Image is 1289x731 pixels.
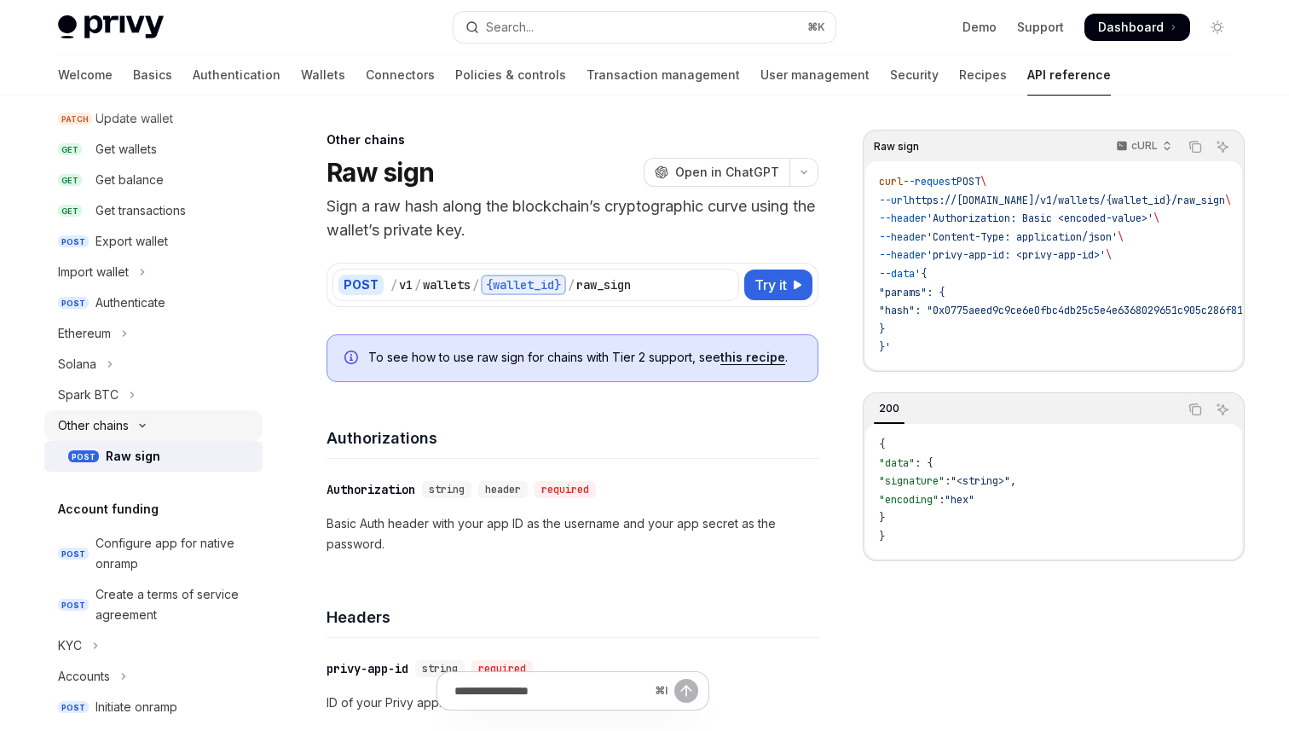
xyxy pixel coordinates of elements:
[58,262,129,282] div: Import wallet
[58,205,82,218] span: GET
[568,276,575,293] div: /
[327,606,818,629] h4: Headers
[390,276,397,293] div: /
[927,230,1118,244] span: 'Content-Type: application/json'
[133,55,172,96] a: Basics
[1153,212,1159,225] span: \
[1184,136,1206,158] button: Copy the contents from the code block
[58,635,82,656] div: KYC
[327,513,818,554] p: Basic Auth header with your app ID as the username and your app secret as the password.
[44,410,263,441] button: Toggle Other chains section
[95,293,165,313] div: Authenticate
[58,548,89,560] span: POST
[58,701,89,714] span: POST
[58,599,89,612] span: POST
[1118,230,1124,244] span: \
[68,450,99,463] span: POST
[945,474,951,488] span: :
[927,212,1153,225] span: 'Authorization: Basic <encoded-value>'
[879,511,885,525] span: }
[879,322,885,336] span: }
[644,158,789,187] button: Open in ChatGPT
[44,579,263,630] a: POSTCreate a terms of service agreement
[44,165,263,195] a: GETGet balance
[58,323,111,344] div: Ethereum
[429,483,465,496] span: string
[744,270,812,300] button: Try it
[44,287,263,318] a: POSTAuthenticate
[455,55,566,96] a: Policies & controls
[879,194,909,207] span: --url
[879,248,927,262] span: --header
[1211,398,1234,421] button: Ask AI
[454,672,648,710] input: Ask a question...
[1107,132,1179,161] button: cURL
[879,175,903,189] span: curl
[327,481,415,498] div: Authorization
[980,175,986,189] span: \
[95,231,168,252] div: Export wallet
[481,275,566,295] div: {wallet_id}
[44,349,263,380] button: Toggle Solana section
[95,139,157,160] div: Get wallets
[674,679,698,703] button: Send message
[754,275,787,295] span: Try it
[58,15,164,39] img: light logo
[327,426,818,450] h4: Authorizations
[576,276,631,293] div: raw_sign
[327,157,434,188] h1: Raw sign
[903,175,957,189] span: --request
[879,474,945,488] span: "signature"
[587,55,740,96] a: Transaction management
[959,55,1007,96] a: Recipes
[879,340,891,354] span: }'
[675,164,779,181] span: Open in ChatGPT
[1211,136,1234,158] button: Ask AI
[807,20,825,34] span: ⌘ K
[368,349,801,366] span: To see how to use raw sign for chains with Tier 2 support, see .
[327,194,818,242] p: Sign a raw hash along the blockchain’s cryptographic curve using the wallet’s private key.
[1204,14,1231,41] button: Toggle dark mode
[58,55,113,96] a: Welcome
[327,660,408,677] div: privy-app-id
[95,584,252,625] div: Create a terms of service agreement
[879,212,927,225] span: --header
[414,276,421,293] div: /
[909,194,1225,207] span: https://[DOMAIN_NAME]/v1/wallets/{wallet_id}/raw_sign
[44,380,263,410] button: Toggle Spark BTC section
[58,499,159,519] h5: Account funding
[927,248,1106,262] span: 'privy-app-id: <privy-app-id>'
[454,12,835,43] button: Open search
[874,140,919,154] span: Raw sign
[874,398,905,419] div: 200
[879,456,915,470] span: "data"
[423,276,471,293] div: wallets
[58,235,89,248] span: POST
[338,275,384,295] div: POST
[58,143,82,156] span: GET
[44,528,263,579] a: POSTConfigure app for native onramp
[1027,55,1111,96] a: API reference
[945,493,974,507] span: "hex"
[422,662,458,676] span: string
[535,481,596,498] div: required
[879,530,885,543] span: }
[1106,248,1112,262] span: \
[399,276,413,293] div: v1
[58,297,89,310] span: POST
[1084,14,1190,41] a: Dashboard
[58,666,110,687] div: Accounts
[95,170,164,190] div: Get balance
[957,175,980,189] span: POST
[44,692,263,722] a: POSTInitiate onramp
[939,493,945,507] span: :
[301,55,345,96] a: Wallets
[1225,194,1231,207] span: \
[193,55,280,96] a: Authentication
[344,351,361,368] svg: Info
[1017,19,1064,36] a: Support
[879,438,885,451] span: {
[95,697,177,717] div: Initiate onramp
[951,474,1010,488] span: "<string>"
[915,456,933,470] span: : {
